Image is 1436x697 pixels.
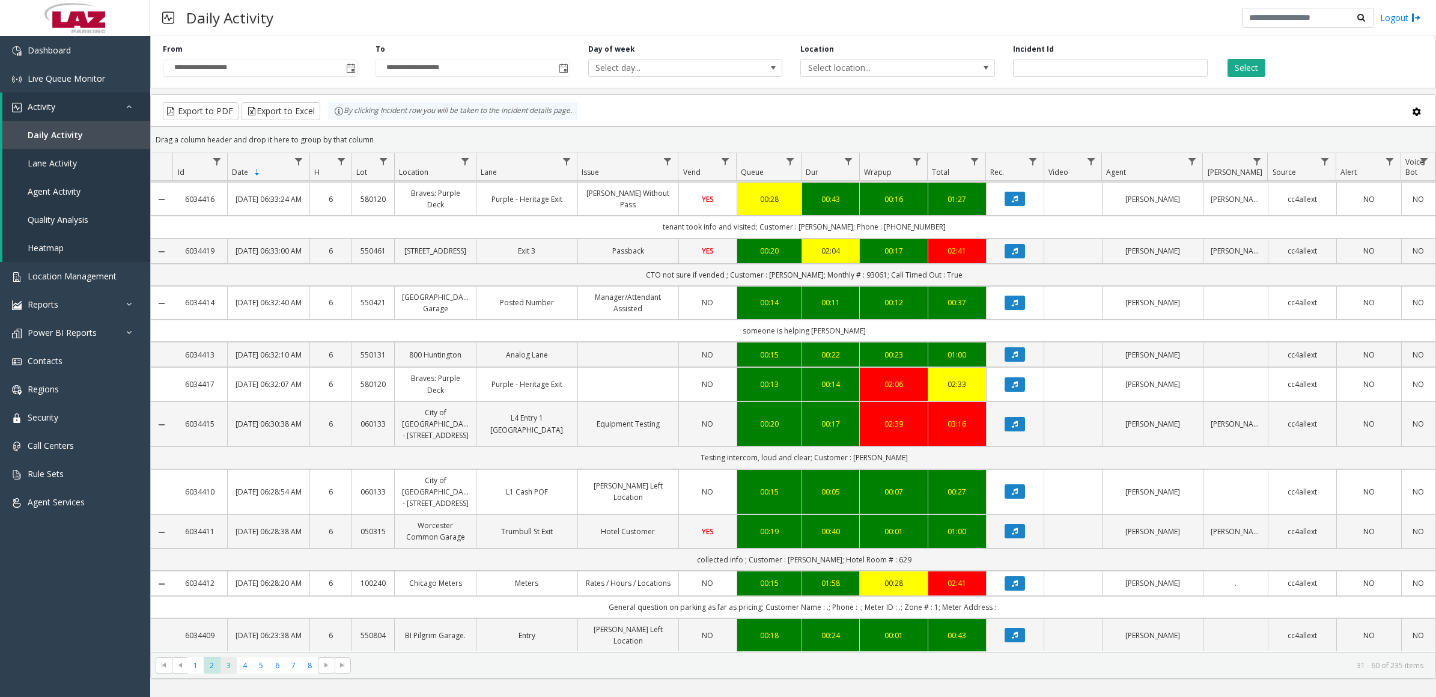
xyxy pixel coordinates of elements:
span: Heatmap [28,242,64,254]
img: logout [1411,11,1421,24]
td: CTO not sure if vended ; Customer : [PERSON_NAME]; Monthly # : 93061; Call Timed Out : True [172,264,1435,286]
div: 02:39 [867,418,920,430]
a: City of [GEOGRAPHIC_DATA] - [STREET_ADDRESS] [402,475,469,510]
a: 00:15 [744,349,794,361]
a: NO [686,630,729,641]
label: Incident Id [1013,44,1054,55]
img: 'icon' [12,46,22,56]
a: Video Filter Menu [1083,153,1099,169]
a: 01:00 [936,349,979,361]
label: From [163,44,183,55]
a: Daily Activity [2,121,150,149]
a: 00:01 [867,526,920,537]
a: Purple - Heritage Exit [484,193,570,205]
span: Page 2 [204,657,220,674]
a: Queue Filter Menu [782,153,799,169]
a: NO [686,297,729,308]
a: 6 [317,379,345,390]
a: [PERSON_NAME] [1211,418,1261,430]
img: 'icon' [12,442,22,451]
a: 6034411 [180,526,220,537]
a: Purple - Heritage Exit [484,379,570,390]
a: Activity [2,93,150,121]
div: 00:13 [744,379,794,390]
a: [PERSON_NAME] [1110,379,1196,390]
span: Security [28,412,58,423]
div: 00:24 [809,630,853,641]
div: 00:27 [936,486,979,498]
a: Quality Analysis [2,205,150,234]
img: pageIcon [162,3,174,32]
div: 00:14 [809,379,853,390]
a: Collapse Details [151,299,172,308]
span: Location Management [28,270,117,282]
a: 02:41 [936,577,979,589]
a: Posted Number [484,297,570,308]
a: NO [1344,245,1394,257]
a: 00:15 [744,486,794,498]
a: [PERSON_NAME] [1110,349,1196,361]
a: 01:00 [936,526,979,537]
a: NO [1409,245,1428,257]
a: 580120 [359,193,387,205]
a: NO [1344,526,1394,537]
div: 00:17 [867,245,920,257]
span: Select location... [801,59,955,76]
a: [PERSON_NAME] Without Pass [585,187,671,210]
a: Meters [484,577,570,589]
div: 00:20 [744,418,794,430]
img: infoIcon.svg [334,106,344,116]
span: Daily Activity [28,129,83,141]
a: NO [1409,486,1428,498]
div: 00:19 [744,526,794,537]
td: General question on parking as far as pricing; Customer Name : .; Phone : .; Meter ID : .; Zone #... [172,596,1435,618]
label: Day of week [588,44,635,55]
div: 00:20 [744,245,794,257]
a: YES [686,193,729,205]
a: 00:01 [867,630,920,641]
a: 550804 [359,630,387,641]
a: 580120 [359,379,387,390]
a: cc4allext [1276,193,1329,205]
span: NO [702,379,713,389]
a: 00:37 [936,297,979,308]
img: 'icon' [12,470,22,479]
a: L4 Entry 1 [GEOGRAPHIC_DATA] [484,412,570,435]
div: 02:04 [809,245,853,257]
a: Total Filter Menu [967,153,983,169]
div: 03:16 [936,418,979,430]
a: Manager/Attendant Assisted [585,291,671,314]
span: Agent Activity [28,186,81,197]
a: Source Filter Menu [1317,153,1333,169]
span: Page 3 [221,657,237,674]
a: NO [1409,349,1428,361]
td: tenant took info and visited; Customer : [PERSON_NAME]; Phone : [PHONE_NUMBER] [172,216,1435,238]
a: NO [1409,526,1428,537]
a: Exit 3 [484,245,570,257]
a: NO [686,379,729,390]
a: 6 [317,418,345,430]
div: 00:05 [809,486,853,498]
a: Parker Filter Menu [1249,153,1265,169]
span: Toggle popup [556,59,570,76]
a: 01:27 [936,193,979,205]
a: Issue Filter Menu [659,153,675,169]
a: 050315 [359,526,387,537]
a: 6 [317,193,345,205]
a: Braves: Purple Deck [402,187,469,210]
a: 00:28 [867,577,920,589]
a: 00:11 [809,297,853,308]
img: 'icon' [12,357,22,367]
a: 00:15 [744,577,794,589]
a: 060133 [359,486,387,498]
a: Lot Filter Menu [375,153,391,169]
button: Export to Excel [242,102,320,120]
a: 6 [317,245,345,257]
a: Rates / Hours / Locations [585,577,671,589]
a: cc4allext [1276,379,1329,390]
